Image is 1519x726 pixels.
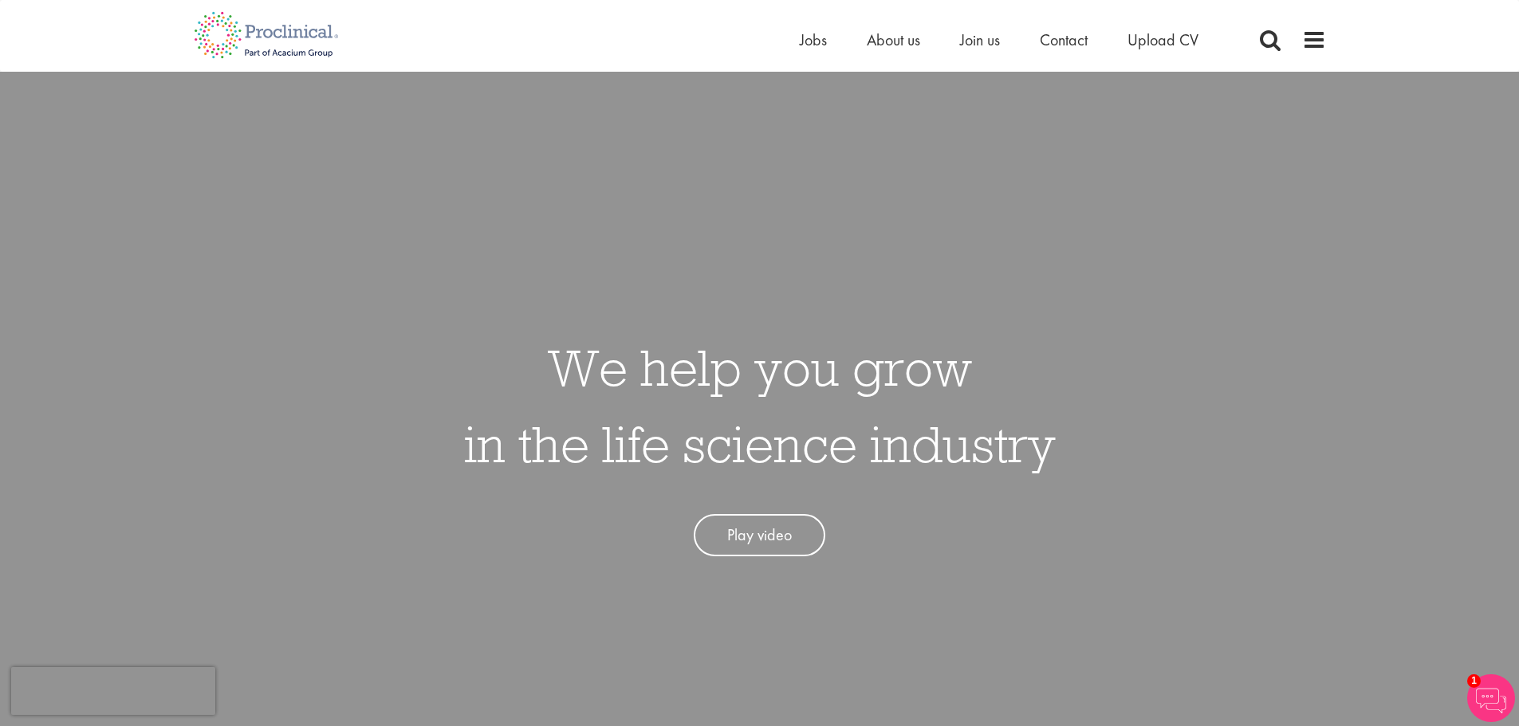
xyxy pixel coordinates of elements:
a: Jobs [800,29,827,50]
img: Chatbot [1467,674,1515,722]
h1: We help you grow in the life science industry [464,329,1056,482]
a: Join us [960,29,1000,50]
a: Contact [1040,29,1088,50]
a: Play video [694,514,825,556]
span: 1 [1467,674,1481,688]
a: About us [867,29,920,50]
a: Upload CV [1127,29,1198,50]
